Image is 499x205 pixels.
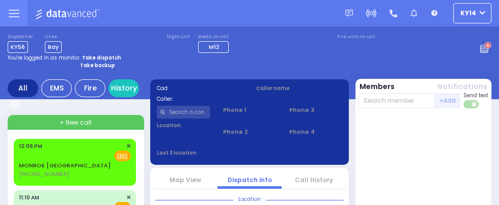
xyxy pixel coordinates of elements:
[345,10,353,17] img: message.svg
[82,54,121,62] strong: Take dispatch
[167,34,189,40] label: Night unit
[75,79,105,97] div: Fire
[223,128,276,136] span: Phone 2
[295,175,333,184] a: Call History
[45,41,62,53] span: Bay
[209,43,219,51] span: M12
[8,79,38,97] div: All
[19,170,69,178] span: [PHONE_NUMBER]
[80,62,115,69] strong: Take backup
[233,195,266,203] span: Location
[157,106,210,119] input: Search a contact
[359,81,395,92] button: Members
[117,152,128,160] u: EMS
[8,34,33,40] label: Dispatcher
[157,149,250,157] label: Last 3 location
[45,34,62,40] label: Lines
[19,194,39,201] span: 11:10 AM
[198,34,232,40] label: Medic on call
[256,84,343,92] label: Caller name
[126,193,131,202] span: ✕
[437,81,487,92] button: Notifications
[126,142,131,151] span: ✕
[289,128,342,136] span: Phone 4
[228,175,272,184] a: Dispatch info
[358,93,435,108] input: Search member
[41,79,72,97] div: EMS
[460,9,476,18] span: KY14
[453,3,491,23] button: KY14
[157,84,243,92] label: Cad:
[463,99,480,109] label: Turn off text
[337,34,375,40] label: Fire units on call
[19,142,42,150] span: 12:06 PM
[19,161,111,169] a: MONROE [GEOGRAPHIC_DATA]
[463,92,488,99] span: Send text
[157,95,243,103] label: Caller:
[8,41,28,53] span: KY56
[289,106,342,114] span: Phone 3
[170,175,201,184] a: Map View
[8,54,80,62] span: You're logged in as monitor.
[108,79,139,97] a: History
[60,118,92,127] span: + New call
[223,106,276,114] span: Phone 1
[157,122,210,129] label: Location
[35,7,103,20] img: Logo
